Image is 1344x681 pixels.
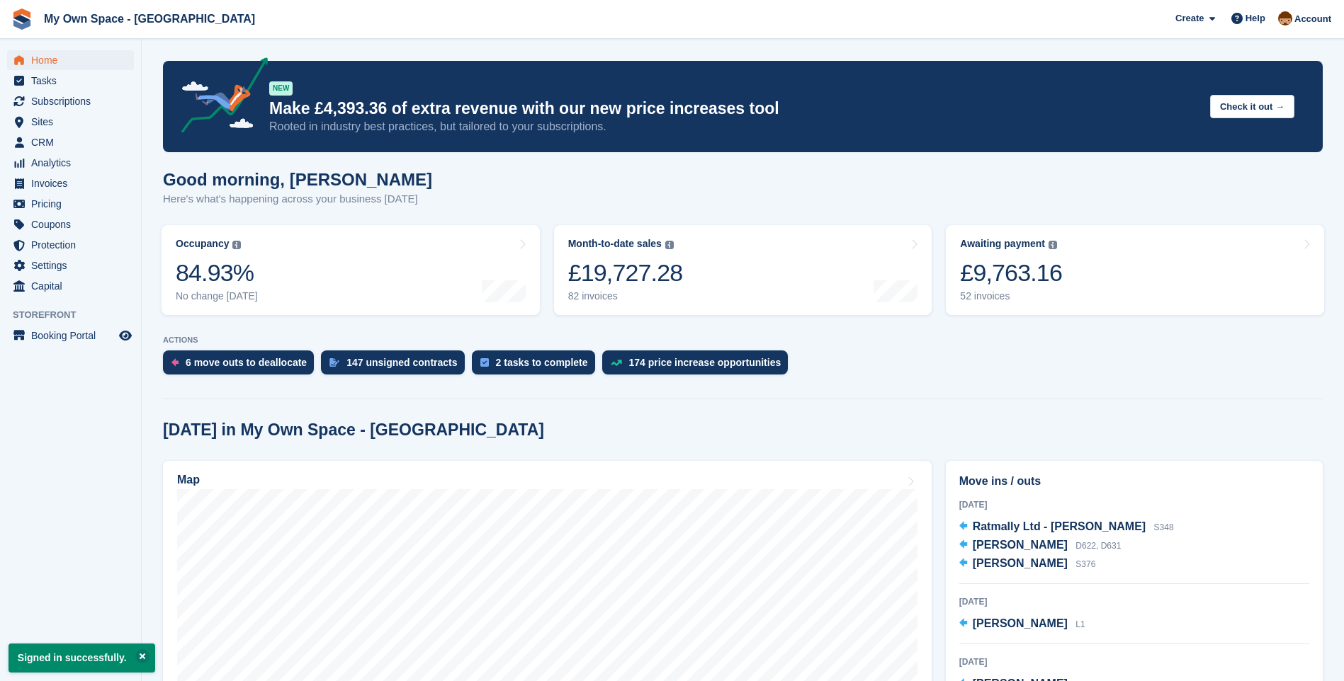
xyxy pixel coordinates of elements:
[1049,241,1057,249] img: icon-info-grey-7440780725fd019a000dd9b08b2336e03edf1995a4989e88bcd33f0948082b44.svg
[960,290,1062,302] div: 52 invoices
[31,132,116,152] span: CRM
[1246,11,1265,25] span: Help
[31,194,116,214] span: Pricing
[1278,11,1292,25] img: Paula Harris
[177,474,200,486] h2: Map
[1154,522,1174,532] span: S348
[568,290,683,302] div: 82 invoices
[1210,95,1294,118] button: Check it out →
[321,350,471,382] a: 147 unsigned contracts
[31,50,116,70] span: Home
[496,357,588,368] div: 2 tasks to complete
[176,238,229,250] div: Occupancy
[163,191,432,207] p: Here's what's happening across your business [DATE]
[7,153,134,173] a: menu
[269,119,1199,135] p: Rooted in industry best practices, but tailored to your subscriptions.
[665,241,674,249] img: icon-info-grey-7440780725fd019a000dd9b08b2336e03edf1995a4989e88bcd33f0948082b44.svg
[1075,619,1085,629] span: L1
[163,350,321,382] a: 6 move outs to deallocate
[554,225,932,315] a: Month-to-date sales £19,727.28 82 invoices
[346,357,457,368] div: 147 unsigned contracts
[1075,541,1121,551] span: D622, D631
[7,194,134,214] a: menu
[176,290,258,302] div: No change [DATE]
[31,235,116,255] span: Protection
[7,326,134,345] a: menu
[169,57,269,138] img: price-adjustments-announcement-icon-8257ccfd72463d97f412b2fc003d46551f7dbcb40ab6d574587a9cd5c0d94...
[31,91,116,111] span: Subscriptions
[31,153,116,173] span: Analytics
[959,555,1096,573] a: [PERSON_NAME] S376
[973,520,1146,532] span: Ratmally Ltd - [PERSON_NAME]
[269,81,293,96] div: NEW
[568,258,683,287] div: £19,727.28
[1294,12,1331,26] span: Account
[171,358,179,367] img: move_outs_to_deallocate_icon-f764333ba52eb49d3ac5e1228854f67142a1ed5810a6f6cc68b1a99e826820c5.svg
[38,7,261,30] a: My Own Space - [GEOGRAPHIC_DATA]
[959,615,1085,634] a: [PERSON_NAME] L1
[959,537,1122,555] a: [PERSON_NAME] D622, D631
[973,557,1068,569] span: [PERSON_NAME]
[31,112,116,132] span: Sites
[31,71,116,91] span: Tasks
[31,256,116,275] span: Settings
[269,98,1199,119] p: Make £4,393.36 of extra revenue with our new price increases tool
[163,170,432,189] h1: Good morning, [PERSON_NAME]
[9,643,155,673] p: Signed in successfully.
[7,256,134,275] a: menu
[973,539,1068,551] span: [PERSON_NAME]
[946,225,1324,315] a: Awaiting payment £9,763.16 52 invoices
[959,595,1309,608] div: [DATE]
[163,420,544,440] h2: [DATE] in My Own Space - [GEOGRAPHIC_DATA]
[7,112,134,132] a: menu
[7,173,134,193] a: menu
[186,357,307,368] div: 6 move outs to deallocate
[7,91,134,111] a: menu
[7,50,134,70] a: menu
[472,350,602,382] a: 2 tasks to complete
[329,358,339,367] img: contract_signature_icon-13c848040528278c33f63329250d36e43548de30e8caae1d1a13099fd9432cc5.svg
[959,473,1309,490] h2: Move ins / outs
[176,258,258,287] div: 84.93%
[629,357,781,368] div: 174 price increase opportunities
[480,358,489,367] img: task-75834270c22a3079a89374b754ae025e5fb1db73e45f91037f5363f120a921f8.svg
[117,327,134,344] a: Preview store
[31,326,116,345] span: Booking Portal
[13,308,141,322] span: Storefront
[7,276,134,296] a: menu
[960,258,1062,287] div: £9,763.16
[163,336,1323,345] p: ACTIONS
[1075,559,1095,569] span: S376
[959,498,1309,511] div: [DATE]
[31,173,116,193] span: Invoices
[232,241,241,249] img: icon-info-grey-7440780725fd019a000dd9b08b2336e03edf1995a4989e88bcd33f0948082b44.svg
[7,235,134,255] a: menu
[162,225,540,315] a: Occupancy 84.93% No change [DATE]
[1175,11,1204,25] span: Create
[7,132,134,152] a: menu
[602,350,796,382] a: 174 price increase opportunities
[7,71,134,91] a: menu
[31,214,116,234] span: Coupons
[959,656,1309,668] div: [DATE]
[959,518,1174,537] a: Ratmally Ltd - [PERSON_NAME] S348
[568,238,662,250] div: Month-to-date sales
[611,360,622,366] img: price_increase_opportunities-93ffe204e8149a01c8c9dc8f82e8f89637d9d84a8eef4429ea346261dce0b2c0.svg
[7,214,134,234] a: menu
[960,238,1045,250] div: Awaiting payment
[31,276,116,296] span: Capital
[973,617,1068,629] span: [PERSON_NAME]
[11,8,33,30] img: stora-icon-8386f47178a22dfd0bd8f6a31ec36ba5ce8667c1dd55bd0f319d3a0aa187defe.svg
